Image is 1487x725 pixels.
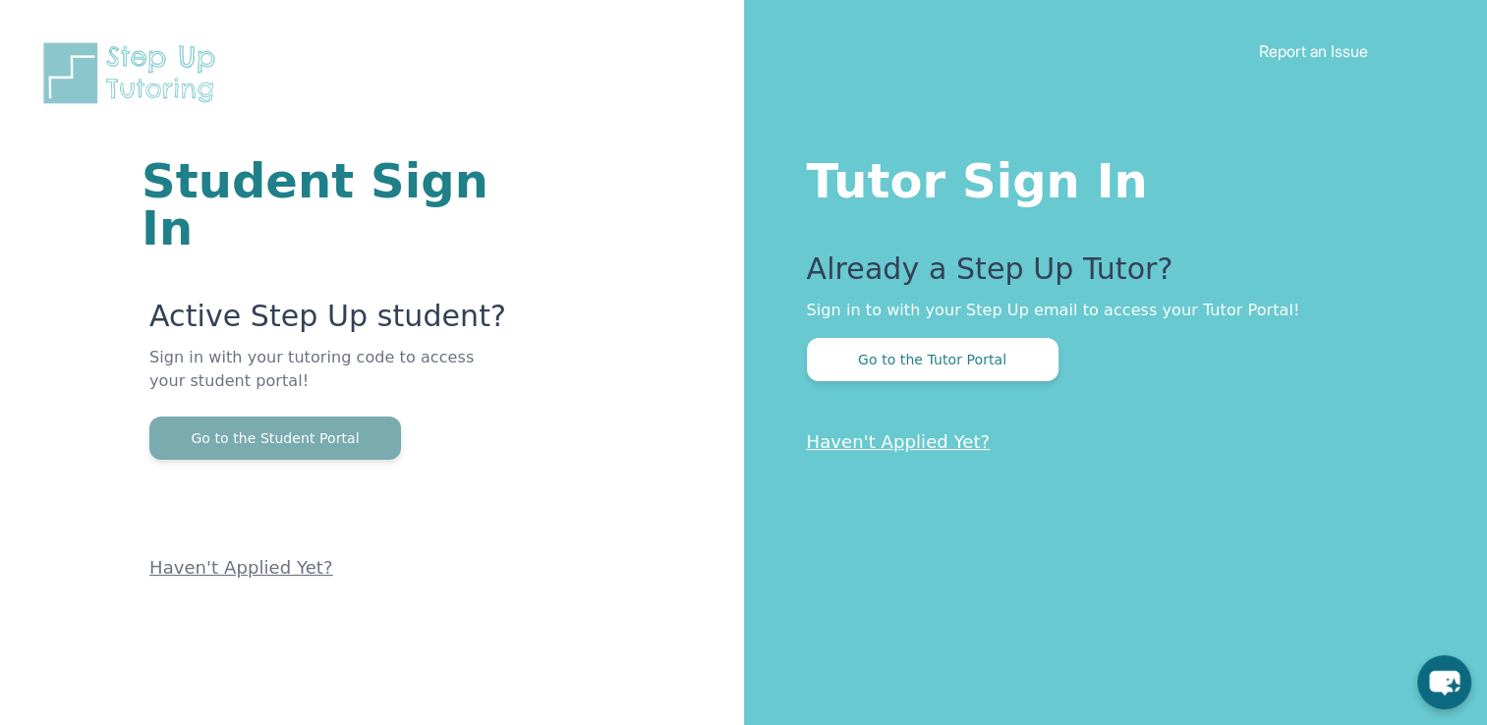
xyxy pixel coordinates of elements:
[807,251,1409,299] p: Already a Step Up Tutor?
[142,157,508,251] h1: Student Sign In
[149,428,401,447] a: Go to the Student Portal
[807,149,1409,204] h1: Tutor Sign In
[807,299,1409,322] p: Sign in to with your Step Up email to access your Tutor Portal!
[807,350,1058,368] a: Go to the Tutor Portal
[39,39,228,107] img: Step Up Tutoring horizontal logo
[149,346,508,417] p: Sign in with your tutoring code to access your student portal!
[1259,41,1368,61] a: Report an Issue
[807,431,991,452] a: Haven't Applied Yet?
[149,417,401,460] button: Go to the Student Portal
[149,557,333,578] a: Haven't Applied Yet?
[1417,655,1471,709] button: chat-button
[807,338,1058,381] button: Go to the Tutor Portal
[149,299,508,346] p: Active Step Up student?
